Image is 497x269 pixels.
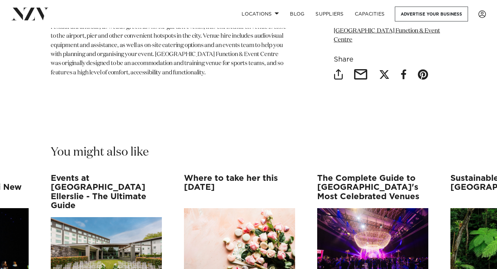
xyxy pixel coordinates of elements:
[334,28,440,43] a: [GEOGRAPHIC_DATA] Function & Event Centre
[284,7,310,21] a: BLOG
[51,174,162,211] h3: Events at [GEOGRAPHIC_DATA] Ellerslie - The Ultimate Guide
[184,174,295,201] h3: Where to take her this [DATE]
[11,8,49,20] img: nzv-logo.png
[395,7,468,21] a: Advertise your business
[236,7,284,21] a: Locations
[317,174,428,201] h3: The Complete Guide to [GEOGRAPHIC_DATA]'s Most Celebrated Venues
[310,7,349,21] a: SUPPLIERS
[51,145,149,160] h2: You might also like
[334,56,446,63] h6: Share
[349,7,390,21] a: Capacities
